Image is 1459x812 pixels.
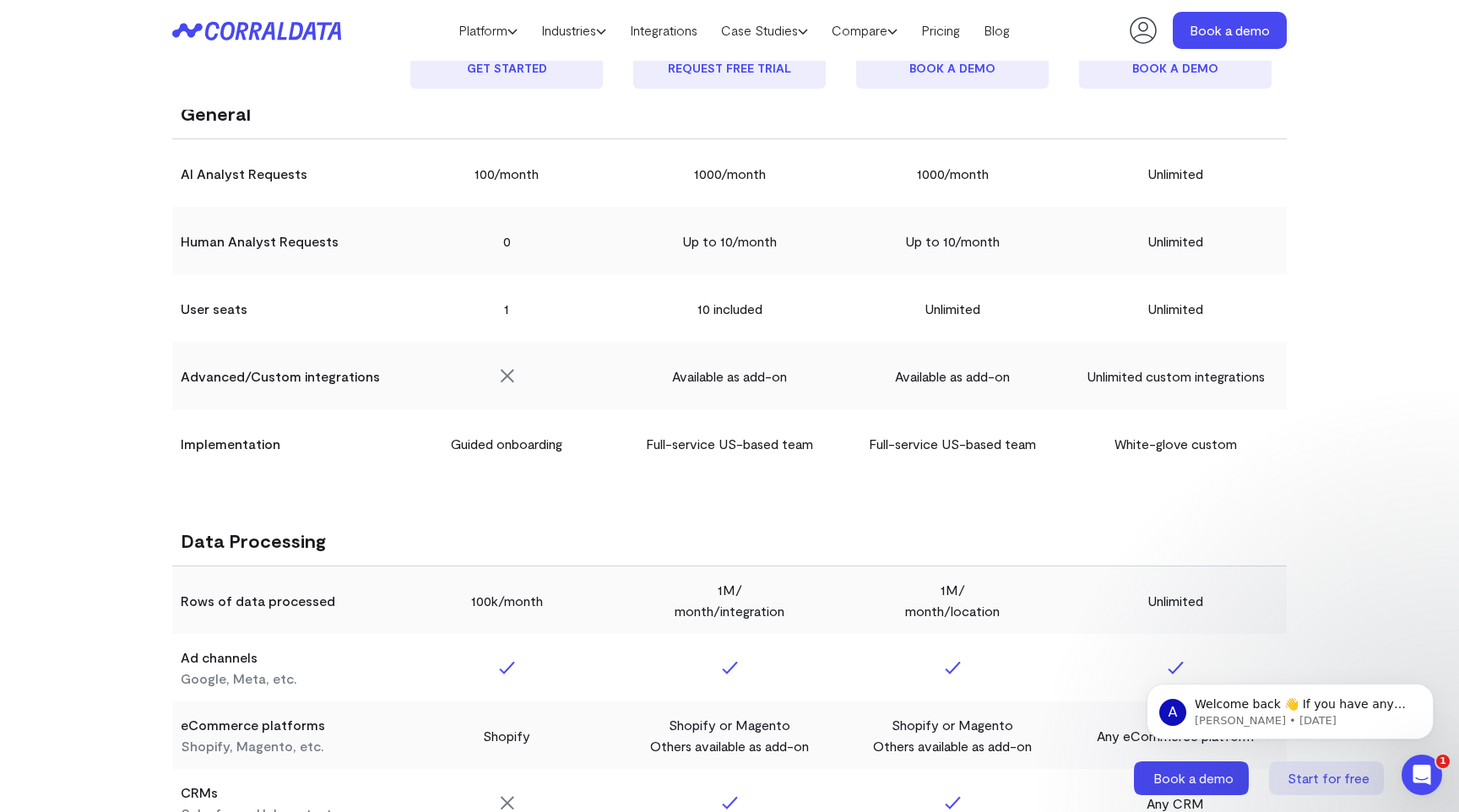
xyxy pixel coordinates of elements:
td: 1M/ month/location [841,566,1064,634]
a: Book a demo [1173,12,1287,49]
iframe: Intercom notifications message [1121,648,1459,766]
a: Platform [447,18,529,43]
td: Shopify or Magento Others available as add-on [618,701,841,769]
a: Book a demo [856,48,1049,89]
a: Integrations [618,18,709,43]
a: Blog [972,18,1022,43]
a: Industries [529,18,618,43]
td: Shopify [395,701,618,769]
p: CRMs [181,782,218,803]
th: User seats [172,274,395,342]
td: 10 included [618,274,841,342]
td: White-glove custom [1064,409,1287,477]
p: General [181,100,251,126]
iframe: Intercom live chat [1402,755,1442,795]
a: Pricing [909,18,972,43]
p: Shopify, Magento, etc. [181,735,324,756]
th: AI Analyst Requests [172,139,395,207]
td: Any eCommerce platform [1064,701,1287,769]
a: REQUEST FREE TRIAL [633,48,826,89]
td: 1M/ month/integration [618,566,841,634]
a: Start for free [1269,761,1387,795]
td: 1 [395,274,618,342]
a: Book a demo [1079,48,1272,89]
th: Implementation [172,409,395,477]
a: Get started [410,48,603,89]
th: Rows of data processed [172,566,395,634]
td: Unlimited [1064,207,1287,274]
span: Book a demo [1153,770,1234,786]
td: Full-service US-based team [841,409,1064,477]
th: Advanced/Custom integrations [172,342,395,409]
td: Unlimited [1064,139,1287,207]
td: Unlimited custom integrations [1064,342,1287,409]
td: Unlimited [841,274,1064,342]
a: Compare [820,18,909,43]
td: Guided onboarding [395,409,618,477]
a: Book a demo [1134,761,1252,795]
td: Up to 10/month [841,207,1064,274]
td: 100/month [395,139,618,207]
td: Up to 10/month [618,207,841,274]
th: Human Analyst Requests [172,207,395,274]
td: Available as add-on [618,342,841,409]
td: 1000/month [618,139,841,207]
a: Case Studies [709,18,820,43]
p: Data Processing [181,528,326,553]
span: 1 [1436,755,1450,768]
td: Shopify or Magento Others available as add-on [841,701,1064,769]
p: Google, Meta, etc. [181,668,297,689]
p: eCommerce platforms [181,714,325,735]
p: Ad channels [181,647,258,668]
td: Available as add-on [841,342,1064,409]
td: 100k/month [395,566,618,634]
span: Start for free [1288,770,1370,786]
td: 1000/month [841,139,1064,207]
td: 0 [395,207,618,274]
td: Unlimited [1064,274,1287,342]
td: Full-service US-based team [618,409,841,477]
td: Unlimited [1064,566,1287,634]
